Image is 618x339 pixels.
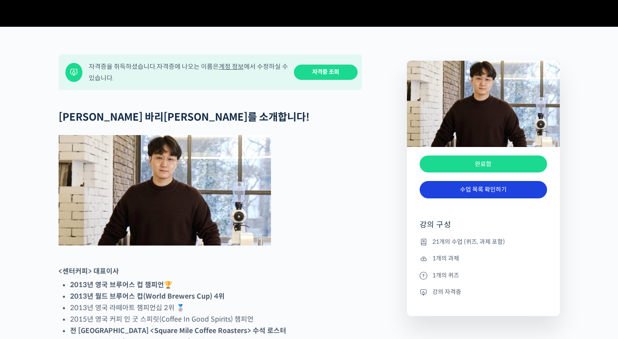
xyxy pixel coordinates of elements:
h4: 강의 구성 [420,220,547,237]
a: 자격증 조회 [294,65,358,80]
div: 완료함 [420,155,547,173]
span: 홈 [27,281,32,288]
li: 🏆 [70,279,362,291]
li: 1개의 퀴즈 [420,270,547,280]
a: 대화 [56,268,110,290]
strong: 2013년 월드 브루어스 컵(World Brewers Cup) 4위 [70,292,225,301]
strong: 전 [GEOGRAPHIC_DATA] <Square Mile Coffee Roasters> 수석 로스터 [70,326,286,335]
strong: 2013년 영국 브루어스 컵 챔피언 [70,280,164,289]
span: 설정 [131,281,141,288]
strong: <센터커피> 대표이사 [59,267,119,276]
strong: [PERSON_NAME] 바리[PERSON_NAME]를 소개합니다! [59,111,310,124]
li: 2015년 영국 커피 인 굿 스피릿(Coffee In Good Spirits) 챔피언 [70,314,362,325]
a: 계정 정보 [219,62,244,71]
li: 21개의 수업 (퀴즈, 과제 포함) [420,237,547,247]
a: 홈 [3,268,56,290]
span: 대화 [78,282,88,288]
div: 자격증을 취득하셨습니다. 자격증에 나오는 이름은 에서 수정하실 수 있습니다. [89,61,288,84]
li: 1개의 과제 [420,254,547,264]
a: 수업 목록 확인하기 [420,181,547,198]
a: 설정 [110,268,163,290]
li: 2013년 영국 라떼아트 챔피언십 2위 🥈 [70,302,362,314]
li: 강의 자격증 [420,287,547,297]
